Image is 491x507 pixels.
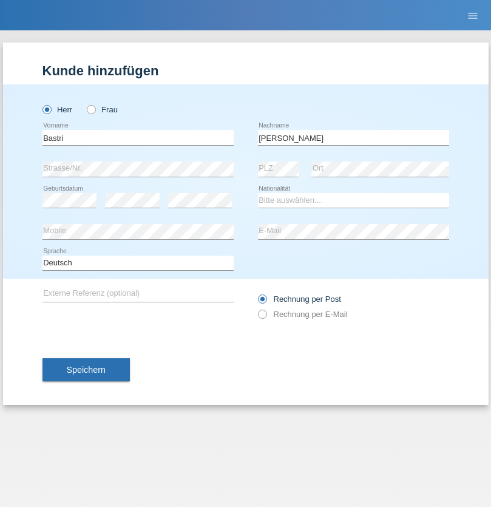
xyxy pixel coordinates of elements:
i: menu [467,10,479,22]
label: Frau [87,105,118,114]
h1: Kunde hinzufügen [42,63,449,78]
input: Frau [87,105,95,113]
input: Rechnung per Post [258,294,266,310]
label: Rechnung per E-Mail [258,310,348,319]
button: Speichern [42,358,130,381]
input: Herr [42,105,50,113]
label: Rechnung per Post [258,294,341,304]
a: menu [461,12,485,19]
span: Speichern [67,365,106,375]
label: Herr [42,105,73,114]
input: Rechnung per E-Mail [258,310,266,325]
